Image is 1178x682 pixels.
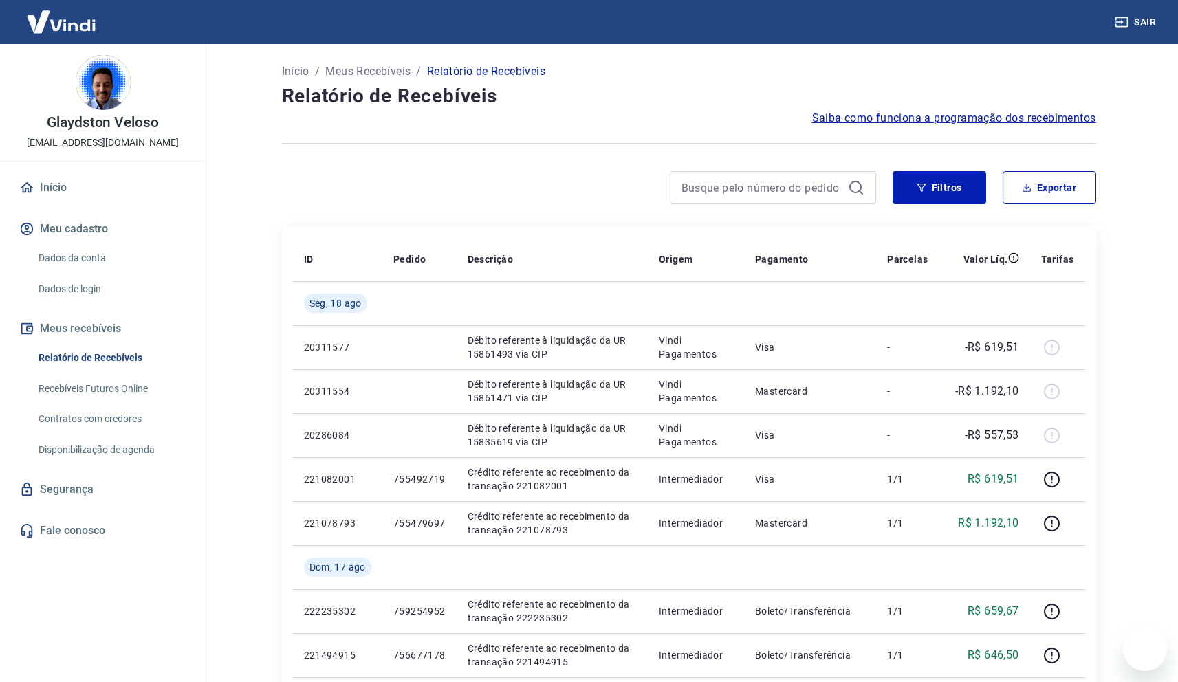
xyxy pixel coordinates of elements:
p: Descrição [468,252,514,266]
p: 221078793 [304,516,371,530]
p: Glaydston Veloso [47,115,159,130]
p: Relatório de Recebíveis [427,63,545,80]
p: Valor Líq. [963,252,1008,266]
a: Fale conosco [17,516,189,546]
a: Início [17,173,189,203]
p: Origem [659,252,692,266]
p: Crédito referente ao recebimento da transação 222235302 [468,597,637,625]
p: Vindi Pagamentos [659,421,733,449]
p: Débito referente à liquidação da UR 15861471 via CIP [468,377,637,405]
p: 20311577 [304,340,371,354]
p: 1/1 [887,604,928,618]
p: Visa [755,428,865,442]
p: Intermediador [659,648,733,662]
a: Dados de login [33,275,189,303]
p: R$ 646,50 [968,647,1019,663]
p: R$ 1.192,10 [958,515,1018,531]
a: Saiba como funciona a programação dos recebimentos [812,110,1096,126]
button: Filtros [893,171,986,204]
span: Dom, 17 ago [309,560,366,574]
p: R$ 619,51 [968,471,1019,487]
p: Visa [755,340,865,354]
p: - [887,428,928,442]
p: Intermediador [659,516,733,530]
p: Vindi Pagamentos [659,333,733,361]
a: Relatório de Recebíveis [33,344,189,372]
button: Meus recebíveis [17,313,189,344]
p: - [887,384,928,398]
p: ID [304,252,314,266]
p: / [315,63,320,80]
a: Recebíveis Futuros Online [33,375,189,403]
p: Intermediador [659,604,733,618]
p: Pedido [393,252,426,266]
p: 221494915 [304,648,371,662]
p: Débito referente à liquidação da UR 15861493 via CIP [468,333,637,361]
p: Crédito referente ao recebimento da transação 221494915 [468,641,637,669]
span: Seg, 18 ago [309,296,362,310]
p: Pagamento [755,252,809,266]
h4: Relatório de Recebíveis [282,82,1096,110]
p: 756677178 [393,648,446,662]
input: Busque pelo número do pedido [681,177,842,198]
a: Dados da conta [33,244,189,272]
p: Mastercard [755,516,865,530]
p: Visa [755,472,865,486]
a: Meus Recebíveis [325,63,411,80]
p: 1/1 [887,516,928,530]
p: Parcelas [887,252,928,266]
p: Mastercard [755,384,865,398]
p: Tarifas [1041,252,1074,266]
p: Vindi Pagamentos [659,377,733,405]
p: Boleto/Transferência [755,648,865,662]
p: Débito referente à liquidação da UR 15835619 via CIP [468,421,637,449]
p: 20311554 [304,384,371,398]
p: 1/1 [887,648,928,662]
a: Início [282,63,309,80]
p: Crédito referente ao recebimento da transação 221078793 [468,509,637,537]
p: 755479697 [393,516,446,530]
a: Contratos com credores [33,405,189,433]
p: -R$ 557,53 [965,427,1019,443]
p: 222235302 [304,604,371,618]
p: 755492719 [393,472,446,486]
p: [EMAIL_ADDRESS][DOMAIN_NAME] [27,135,179,150]
p: / [416,63,421,80]
p: - [887,340,928,354]
p: Intermediador [659,472,733,486]
p: 221082001 [304,472,371,486]
a: Segurança [17,474,189,505]
p: Boleto/Transferência [755,604,865,618]
p: -R$ 1.192,10 [955,383,1019,399]
p: 20286084 [304,428,371,442]
p: 1/1 [887,472,928,486]
a: Disponibilização de agenda [33,436,189,464]
p: Crédito referente ao recebimento da transação 221082001 [468,465,637,493]
button: Sair [1112,10,1161,35]
iframe: Button to launch messaging window [1123,627,1167,671]
img: Vindi [17,1,106,43]
p: 759254952 [393,604,446,618]
button: Exportar [1003,171,1096,204]
button: Meu cadastro [17,214,189,244]
p: R$ 659,67 [968,603,1019,619]
p: -R$ 619,51 [965,339,1019,355]
img: 5de2d90f-417e-49ce-81f4-acb6f27a8e18.jpeg [76,55,131,110]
